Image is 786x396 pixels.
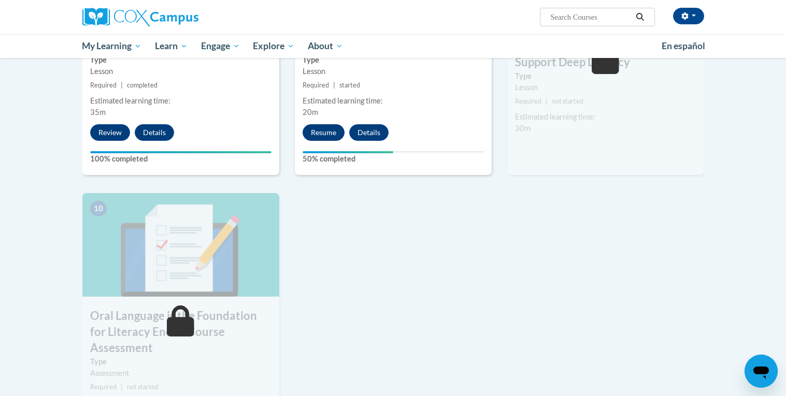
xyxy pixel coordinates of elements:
span: Required [303,81,329,89]
span: Engage [201,40,240,52]
div: Estimated learning time: [303,95,484,107]
div: Main menu [67,34,720,58]
a: Engage [194,34,247,58]
span: My Learning [82,40,141,52]
label: Type [303,54,484,66]
span: not started [552,97,583,105]
a: About [301,34,350,58]
div: Lesson [515,82,696,93]
span: | [333,81,335,89]
span: | [121,383,123,391]
button: Resume [303,124,345,141]
h3: Oral Language is the Foundation for Literacy End of Course Assessment [82,308,279,356]
a: En español [655,35,712,57]
a: My Learning [76,34,149,58]
div: Your progress [90,151,271,153]
div: Your progress [303,151,393,153]
span: About [308,40,343,52]
span: 20m [303,108,318,116]
label: 100% completed [90,153,271,165]
a: Explore [246,34,301,58]
div: Estimated learning time: [515,111,696,123]
label: 50% completed [303,153,484,165]
div: Estimated learning time: [90,95,271,107]
iframe: Button to launch messaging window [745,355,778,388]
span: En español [662,40,705,51]
button: Details [135,124,174,141]
span: 35m [90,108,106,116]
span: Explore [253,40,294,52]
span: Required [90,383,117,391]
span: 10 [90,201,107,216]
span: Required [515,97,541,105]
button: Details [349,124,389,141]
div: Lesson [90,66,271,77]
input: Search Courses [549,11,632,23]
span: not started [127,383,159,391]
label: Type [515,70,696,82]
span: | [546,97,548,105]
span: started [339,81,360,89]
span: Learn [155,40,188,52]
label: Type [90,356,271,368]
label: Type [90,54,271,66]
span: Required [90,81,117,89]
button: Search [632,11,648,23]
button: Account Settings [673,8,704,24]
img: Cox Campus [82,8,198,26]
a: Learn [148,34,194,58]
button: Review [90,124,130,141]
span: 30m [515,124,531,133]
div: Assessment [90,368,271,379]
div: Lesson [303,66,484,77]
span: | [121,81,123,89]
span: completed [127,81,158,89]
a: Cox Campus [82,8,279,26]
img: Course Image [82,193,279,297]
